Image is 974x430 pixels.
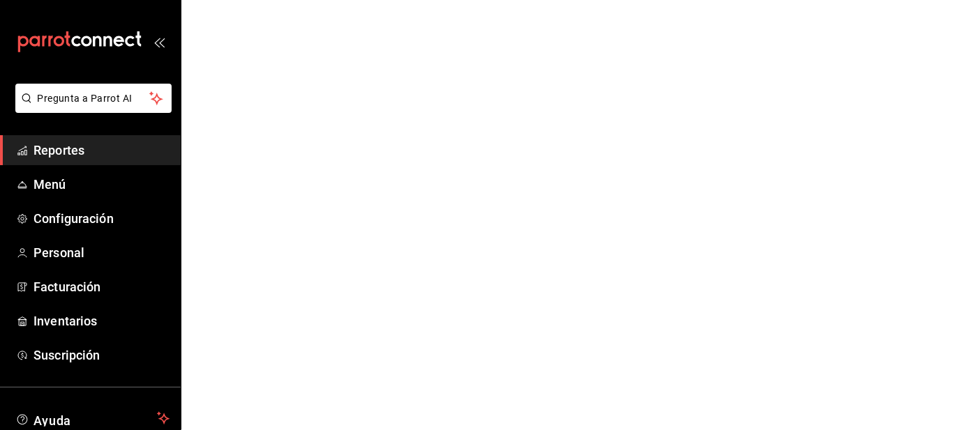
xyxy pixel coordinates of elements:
[33,277,170,296] span: Facturación
[33,209,170,228] span: Configuración
[33,243,170,262] span: Personal
[33,312,170,330] span: Inventarios
[10,101,172,116] a: Pregunta a Parrot AI
[33,175,170,194] span: Menú
[15,84,172,113] button: Pregunta a Parrot AI
[33,141,170,160] span: Reportes
[33,346,170,364] span: Suscripción
[33,410,151,427] span: Ayuda
[38,91,150,106] span: Pregunta a Parrot AI
[153,36,165,47] button: open_drawer_menu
